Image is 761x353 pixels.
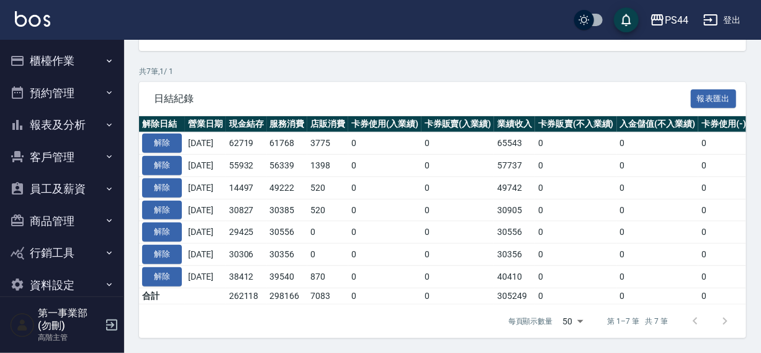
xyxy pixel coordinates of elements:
td: 0 [617,199,699,221]
td: 0 [348,288,421,304]
td: 65543 [494,132,535,155]
th: 卡券販賣(入業績) [421,116,495,132]
td: 7083 [307,288,348,304]
button: 報表及分析 [5,109,119,141]
td: 0 [698,155,749,177]
td: 0 [535,265,617,288]
td: 0 [307,221,348,244]
p: 每頁顯示數量 [508,316,553,327]
td: 520 [307,176,348,199]
td: 0 [348,132,421,155]
td: 0 [617,155,699,177]
td: 62719 [226,132,267,155]
th: 卡券使用(入業績) [348,116,421,132]
p: 高階主管 [38,332,101,343]
td: [DATE] [185,132,226,155]
td: 0 [421,176,495,199]
button: 解除 [142,156,182,175]
td: 0 [617,244,699,266]
td: 870 [307,265,348,288]
td: 57737 [494,155,535,177]
td: 0 [421,288,495,304]
button: PS44 [645,7,693,33]
button: 員工及薪資 [5,173,119,205]
td: 0 [421,132,495,155]
button: 預約管理 [5,77,119,109]
td: 0 [698,176,749,199]
td: 30905 [494,199,535,221]
td: [DATE] [185,265,226,288]
td: 39540 [267,265,308,288]
button: 資料設定 [5,269,119,301]
td: 1398 [307,155,348,177]
th: 營業日期 [185,116,226,132]
td: 0 [535,176,617,199]
td: 0 [698,199,749,221]
td: 262118 [226,288,267,304]
td: 30827 [226,199,267,221]
button: 商品管理 [5,205,119,237]
td: 61768 [267,132,308,155]
td: 0 [421,199,495,221]
td: 38412 [226,265,267,288]
th: 入金儲值(不入業績) [617,116,699,132]
td: 30385 [267,199,308,221]
img: Logo [15,11,50,27]
td: 0 [535,155,617,177]
div: PS44 [665,12,688,28]
p: 共 7 筆, 1 / 1 [139,66,746,77]
td: 49222 [267,176,308,199]
td: 0 [617,221,699,244]
span: 日結紀錄 [154,93,691,105]
td: 0 [698,244,749,266]
button: 客戶管理 [5,141,119,173]
th: 店販消費 [307,116,348,132]
td: 0 [698,265,749,288]
td: 0 [535,199,617,221]
th: 服務消費 [267,116,308,132]
td: 30306 [226,244,267,266]
td: 520 [307,199,348,221]
button: 解除 [142,267,182,287]
th: 現金結存 [226,116,267,132]
td: 0 [421,155,495,177]
td: [DATE] [185,199,226,221]
td: 0 [698,132,749,155]
button: 行銷工具 [5,237,119,269]
td: 3775 [307,132,348,155]
td: 0 [421,265,495,288]
td: 30556 [494,221,535,244]
button: 解除 [142,134,182,153]
button: 解除 [142,178,182,198]
img: Person [10,313,35,337]
td: 0 [421,221,495,244]
td: 40410 [494,265,535,288]
button: 櫃檯作業 [5,45,119,77]
td: 29425 [226,221,267,244]
td: 0 [535,132,617,155]
div: 50 [558,305,588,338]
td: 0 [617,265,699,288]
td: 0 [307,244,348,266]
td: 0 [348,176,421,199]
td: [DATE] [185,244,226,266]
td: 0 [698,288,749,304]
td: 14497 [226,176,267,199]
button: 登出 [698,9,746,32]
td: 0 [348,221,421,244]
p: 第 1–7 筆 共 7 筆 [608,316,668,327]
td: 305249 [494,288,535,304]
td: 56339 [267,155,308,177]
td: 0 [617,176,699,199]
th: 解除日結 [139,116,185,132]
td: 0 [348,199,421,221]
button: 解除 [142,245,182,264]
button: save [614,7,639,32]
td: 0 [348,244,421,266]
td: 0 [617,132,699,155]
td: 298166 [267,288,308,304]
a: 報表匯出 [691,92,737,104]
button: 解除 [142,222,182,242]
button: 報表匯出 [691,89,737,109]
h5: 第一事業部 (勿刪) [38,307,101,332]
